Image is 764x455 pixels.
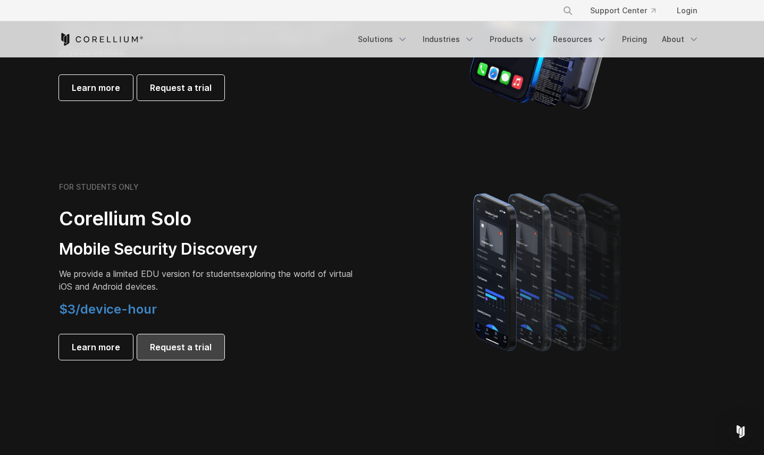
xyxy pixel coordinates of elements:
[582,1,664,20] a: Support Center
[59,75,133,100] a: Learn more
[59,182,139,192] h6: FOR STUDENTS ONLY
[72,81,120,94] span: Learn more
[668,1,706,20] a: Login
[351,30,706,49] div: Navigation Menu
[656,30,706,49] a: About
[150,81,212,94] span: Request a trial
[351,30,414,49] a: Solutions
[59,207,357,231] h2: Corellium Solo
[547,30,614,49] a: Resources
[558,1,577,20] button: Search
[550,1,706,20] div: Navigation Menu
[452,178,646,364] img: A lineup of four iPhone models becoming more gradient and blurred
[137,334,224,360] a: Request a trial
[728,419,753,444] div: Open Intercom Messenger
[59,334,133,360] a: Learn more
[416,30,481,49] a: Industries
[72,341,120,353] span: Learn more
[137,75,224,100] a: Request a trial
[483,30,544,49] a: Products
[59,268,240,279] span: We provide a limited EDU version for students
[59,239,357,259] h3: Mobile Security Discovery
[150,341,212,353] span: Request a trial
[59,267,357,293] p: exploring the world of virtual iOS and Android devices.
[59,301,157,317] span: $3/device-hour
[59,33,144,46] a: Corellium Home
[616,30,653,49] a: Pricing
